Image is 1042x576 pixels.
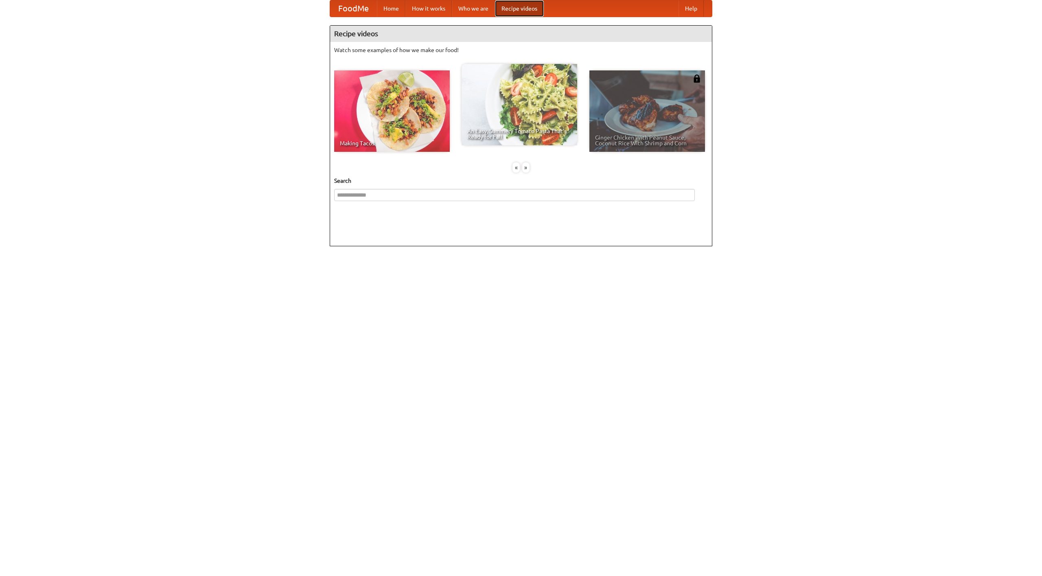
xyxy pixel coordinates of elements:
a: Who we are [452,0,495,17]
div: « [512,162,520,173]
span: Making Tacos [340,140,444,146]
a: Help [679,0,704,17]
span: An Easy, Summery Tomato Pasta That's Ready for Fall [467,128,571,140]
a: Home [377,0,405,17]
p: Watch some examples of how we make our food! [334,46,708,54]
a: Recipe videos [495,0,544,17]
h4: Recipe videos [330,26,712,42]
div: » [522,162,530,173]
img: 483408.png [693,74,701,83]
a: Making Tacos [334,70,450,152]
a: FoodMe [330,0,377,17]
a: How it works [405,0,452,17]
h5: Search [334,177,708,185]
a: An Easy, Summery Tomato Pasta That's Ready for Fall [462,64,577,145]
